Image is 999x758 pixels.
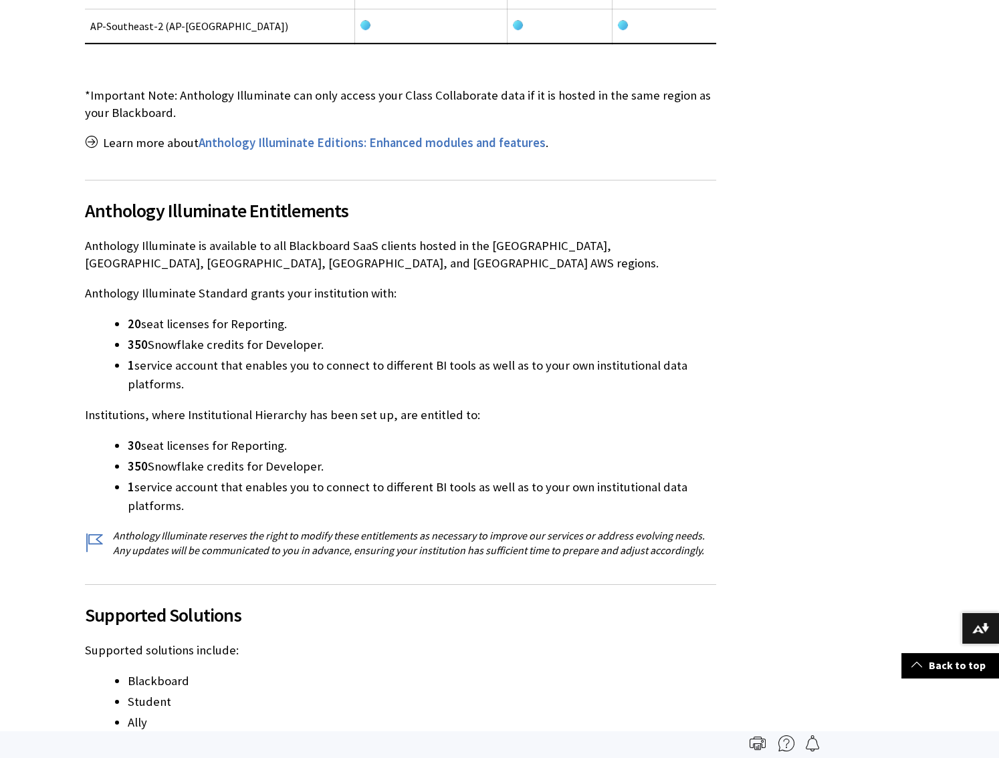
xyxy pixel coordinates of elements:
[85,601,716,629] span: Supported Solutions
[128,457,716,476] li: Snowflake credits for Developer.
[513,20,523,30] img: Yes
[128,713,716,732] li: Ally
[778,735,794,751] img: More help
[85,528,716,558] p: Anthology Illuminate reserves the right to modify these entitlements as necessary to improve our ...
[618,20,628,30] img: Yes
[128,336,716,354] li: Snowflake credits for Developer.
[128,337,148,352] span: 350
[128,479,134,495] span: 1
[85,237,716,272] p: Anthology Illuminate is available to all Blackboard SaaS clients hosted in the [GEOGRAPHIC_DATA],...
[128,436,716,455] li: seat licenses for Reporting.
[128,438,141,453] span: 30
[128,358,134,373] span: 1
[85,642,716,659] p: Supported solutions include:
[128,478,716,515] li: service account that enables you to connect to different BI tools as well as to your own institut...
[85,9,354,43] td: AP-Southeast-2 (AP-[GEOGRAPHIC_DATA])
[901,653,999,678] a: Back to top
[804,735,820,751] img: Follow this page
[85,87,716,122] p: *Important Note: Anthology Illuminate can only access your Class Collaborate data if it is hosted...
[85,406,716,424] p: Institutions, where Institutional Hierarchy has been set up, are entitled to:
[85,134,716,152] p: Learn more about .
[199,135,546,151] a: Anthology Illuminate Editions: Enhanced modules and features
[750,735,766,751] img: Print
[128,316,141,332] span: 20
[128,315,716,334] li: seat licenses for Reporting.
[128,356,716,394] li: service account that enables you to connect to different BI tools as well as to your own institut...
[85,285,716,302] p: Anthology Illuminate Standard grants your institution with:
[128,692,716,711] li: Student
[360,20,370,30] img: Yes
[85,197,716,225] span: Anthology Illuminate Entitlements
[128,672,716,690] li: Blackboard
[128,459,148,474] span: 350
[199,135,546,150] span: Anthology Illuminate Editions: Enhanced modules and features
